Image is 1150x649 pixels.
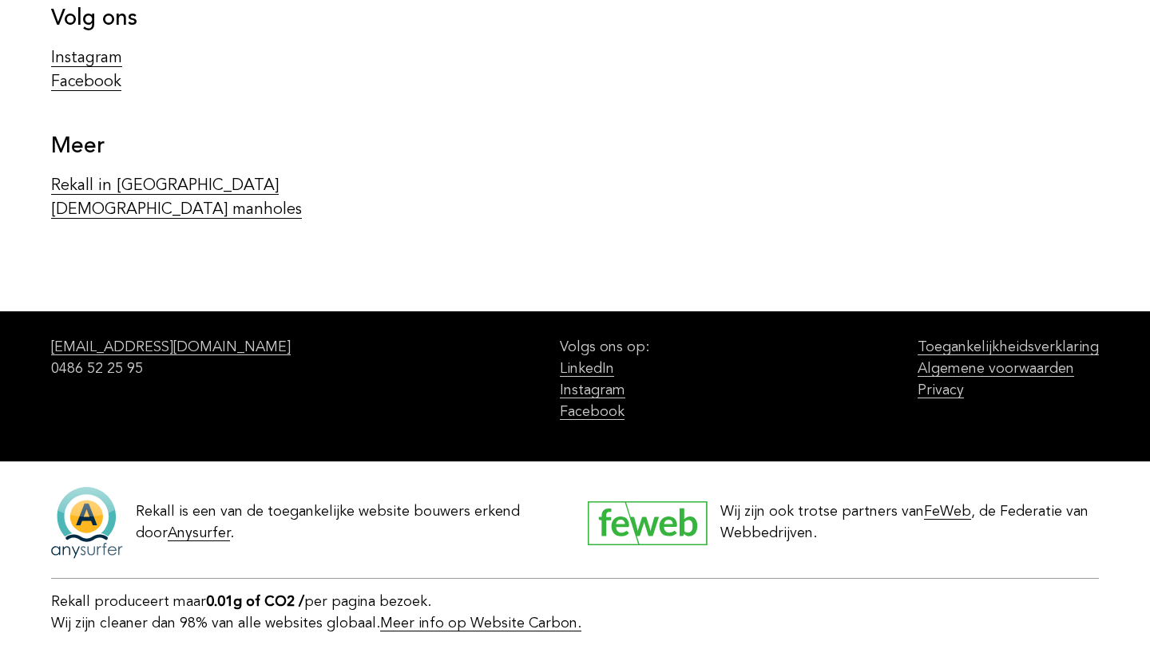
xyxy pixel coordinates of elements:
[206,595,304,609] b: 0.01g of CO2 /
[136,501,562,544] p: Rekall is een van de toegankelijke website bouwers erkend door .
[51,74,121,91] a: Facebook
[560,383,625,398] a: Instagram
[380,616,581,631] a: Meer info op Website Carbon.
[168,526,230,541] a: Anysurfer
[51,578,1099,635] p: Rekall produceert maar per pagina bezoek. Wij zijn cleaner dan 98% van alle websites globaal.
[918,362,1074,377] a: Algemene voorwaarden
[924,505,971,520] a: FeWeb
[560,362,614,377] a: LinkedIn
[720,501,1099,544] p: Wij zijn ook trotse partners van , de Federatie van Webbedrijven.
[51,50,122,67] a: Instagram
[560,337,649,423] p: Volgs ons op:
[51,202,302,219] a: [DEMOGRAPHIC_DATA] manholes
[918,383,964,398] a: Privacy
[918,340,1099,355] a: Toegankelijkheidsverklaring
[51,133,664,161] h3: Meer
[560,405,625,420] a: Facebook
[51,5,664,34] h3: Volg ons
[51,178,279,195] a: Rekall in [GEOGRAPHIC_DATA]
[51,337,291,423] p: 0486 52 25 95
[51,340,291,355] a: [EMAIL_ADDRESS][DOMAIN_NAME]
